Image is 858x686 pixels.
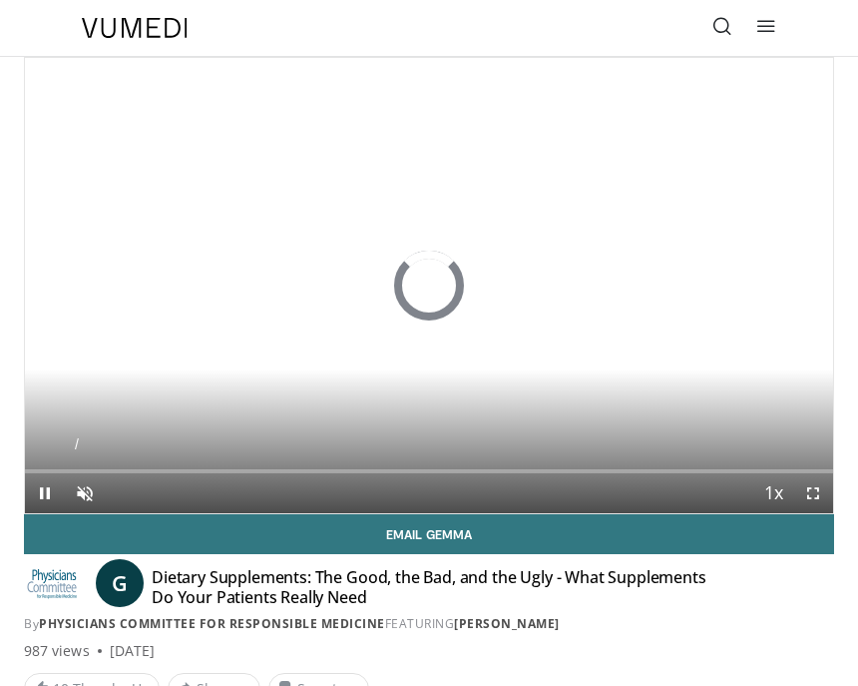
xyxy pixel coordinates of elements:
[82,18,188,38] img: VuMedi Logo
[96,559,144,607] a: G
[24,615,834,633] div: By FEATURING
[753,473,793,513] button: Playback Rate
[454,615,560,632] a: [PERSON_NAME]
[152,567,727,607] h4: Dietary Supplements: The Good, the Bad, and the Ugly - What Supplements Do Your Patients Really Need
[65,473,105,513] button: Unmute
[25,469,833,473] div: Progress Bar
[24,567,80,599] img: Physicians Committee for Responsible Medicine
[24,514,834,554] a: Email Gemma
[39,615,385,632] a: Physicians Committee for Responsible Medicine
[25,58,833,513] video-js: Video Player
[793,473,833,513] button: Fullscreen
[24,641,90,661] span: 987 views
[110,641,155,661] div: [DATE]
[75,436,79,452] span: /
[25,473,65,513] button: Pause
